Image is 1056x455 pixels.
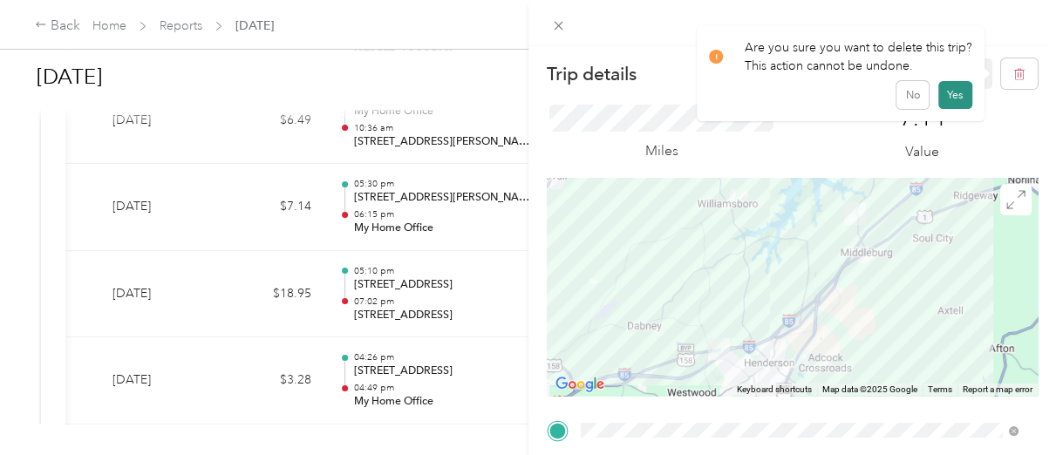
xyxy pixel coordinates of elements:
[737,384,812,396] button: Keyboard shortcuts
[896,81,929,109] button: No
[822,384,917,394] span: Map data ©2025 Google
[958,357,1056,455] iframe: Everlance-gr Chat Button Frame
[938,81,972,109] button: Yes
[905,141,939,163] p: Value
[645,140,678,162] p: Miles
[928,384,952,394] a: Terms (opens in new tab)
[709,38,972,75] div: Are you sure you want to delete this trip? This action cannot be undone.
[551,373,609,396] a: Open this area in Google Maps (opens a new window)
[551,373,609,396] img: Google
[547,62,637,86] p: Trip details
